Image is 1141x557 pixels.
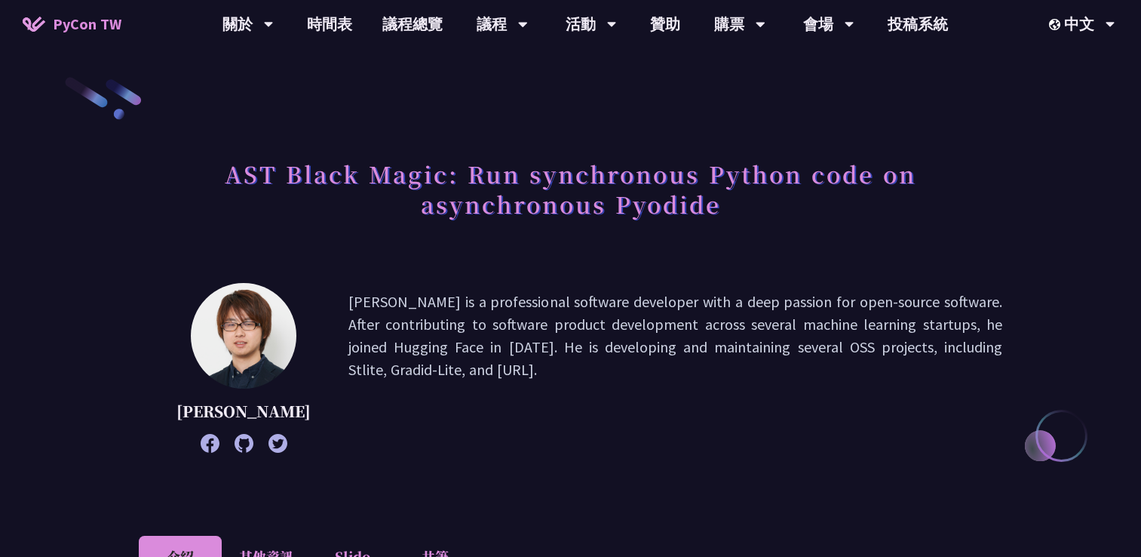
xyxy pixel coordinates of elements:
[348,291,1002,445] p: [PERSON_NAME] is a professional software developer with a deep passion for open-source software. ...
[1049,19,1064,30] img: Locale Icon
[139,151,1002,226] h1: AST Black Magic: Run synchronous Python code on asynchronous Pyodide
[23,17,45,32] img: Home icon of PyCon TW 2025
[176,400,311,423] p: [PERSON_NAME]
[8,5,136,43] a: PyCon TW
[191,283,296,389] img: Yuichiro Tachibana
[53,13,121,35] span: PyCon TW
